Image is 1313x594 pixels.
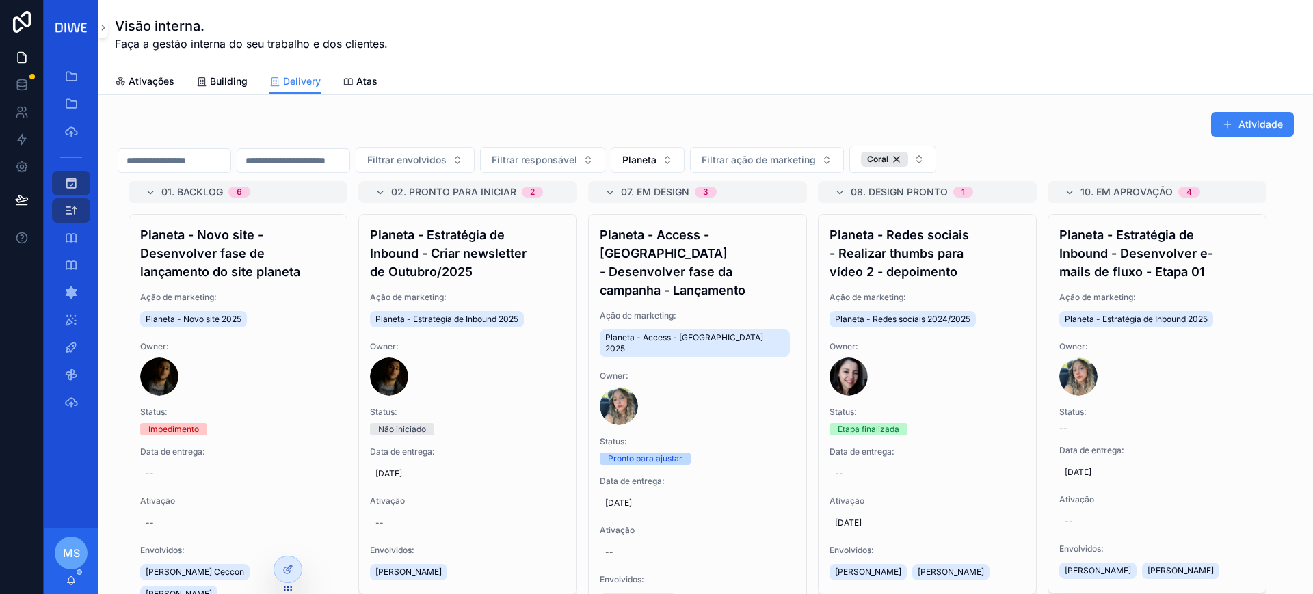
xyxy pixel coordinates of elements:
[129,75,174,88] span: Ativações
[600,476,795,487] span: Data de entrega:
[1080,185,1173,199] span: 10. Em aprovação
[702,153,816,167] span: Filtrar ação de marketing
[283,75,321,88] span: Delivery
[1065,467,1249,478] span: [DATE]
[835,517,1020,528] span: [DATE]
[370,496,566,507] span: Ativação
[838,423,899,435] div: Etapa finalizada
[918,567,984,578] span: [PERSON_NAME]
[622,153,656,167] span: Planeta
[237,187,242,198] div: 6
[367,153,447,167] span: Filtrar envolvidos
[146,517,154,528] div: --
[480,147,605,173] button: Select Button
[961,187,965,198] div: 1
[830,496,1025,507] span: Ativação
[140,407,336,418] span: Status:
[196,69,248,96] a: Building
[600,370,795,381] span: Owner:
[375,468,560,479] span: [DATE]
[600,310,795,321] span: Ação de marketing:
[356,75,377,88] span: Atas
[269,69,321,95] a: Delivery
[605,547,613,558] div: --
[530,187,535,198] div: 2
[608,453,682,465] div: Pronto para ajustar
[146,468,154,479] div: --
[492,153,577,167] span: Filtrar responsável
[600,525,795,536] span: Ativação
[370,545,566,556] span: Envolvidos:
[621,185,689,199] span: 07. Em design
[1148,565,1214,576] span: [PERSON_NAME]
[44,55,98,432] div: scrollable content
[835,468,843,479] div: --
[1059,445,1255,456] span: Data de entrega:
[600,574,795,585] span: Envolvidos:
[146,314,241,325] span: Planeta - Novo site 2025
[605,498,790,509] span: [DATE]
[830,545,1025,556] span: Envolvidos:
[375,314,518,325] span: Planeta - Estratégia de Inbound 2025
[867,154,888,165] span: Coral
[1065,565,1131,576] span: [PERSON_NAME]
[378,423,426,435] div: Não iniciado
[830,446,1025,457] span: Data de entrega:
[830,341,1025,352] span: Owner:
[851,185,948,199] span: 08. Design pronto
[1059,423,1067,434] span: --
[148,423,199,435] div: Impedimento
[140,292,336,303] span: Ação de marketing:
[115,69,174,96] a: Ativações
[210,75,248,88] span: Building
[1186,187,1192,198] div: 4
[1059,543,1255,554] span: Envolvidos:
[115,16,388,36] h1: Visão interna.
[1059,292,1255,303] span: Ação de marketing:
[1059,407,1255,418] span: Status:
[835,567,901,578] span: [PERSON_NAME]
[370,446,566,457] span: Data de entrega:
[861,152,908,167] button: Unselect 8
[849,146,936,173] button: Select Button
[370,292,566,303] span: Ação de marketing:
[370,226,566,281] h4: Planeta - Estratégia de Inbound - Criar newsletter de Outubro/2025
[830,226,1025,281] h4: Planeta - Redes sociais - Realizar thumbs para vídeo 2 - depoimento
[343,69,377,96] a: Atas
[115,36,388,52] span: Faça a gestão interna do seu trabalho e dos clientes.
[375,517,384,528] div: --
[1065,314,1208,325] span: Planeta - Estratégia de Inbound 2025
[1211,112,1294,137] button: Atividade
[1059,226,1255,281] h4: Planeta - Estratégia de Inbound - Desenvolver e-mails de fluxo - Etapa 01
[600,226,795,299] h4: Planeta - Access - [GEOGRAPHIC_DATA] - Desenvolver fase da campanha - Lançamento
[690,147,844,173] button: Select Button
[1059,494,1255,505] span: Ativação
[370,341,566,352] span: Owner:
[140,446,336,457] span: Data de entrega:
[391,185,516,199] span: 02. Pronto para iniciar
[140,496,336,507] span: Ativação
[1065,516,1073,527] div: --
[140,226,336,281] h4: Planeta - Novo site - Desenvolver fase de lançamento do site planeta
[835,314,970,325] span: Planeta - Redes sociais 2024/2025
[161,185,223,199] span: 01. Backlog
[703,187,708,198] div: 3
[140,341,336,352] span: Owner:
[1048,214,1266,593] a: Planeta - Estratégia de Inbound - Desenvolver e-mails de fluxo - Etapa 01Ação de marketing:Planet...
[1059,341,1255,352] span: Owner:
[611,147,685,173] button: Select Button
[140,545,336,556] span: Envolvidos:
[370,407,566,418] span: Status:
[52,19,90,36] img: App logo
[146,567,244,578] span: [PERSON_NAME] Ceccon
[600,436,795,447] span: Status:
[830,407,1025,418] span: Status:
[830,292,1025,303] span: Ação de marketing:
[356,147,475,173] button: Select Button
[375,567,442,578] span: [PERSON_NAME]
[63,545,80,561] span: MS
[605,332,784,354] span: Planeta - Access - [GEOGRAPHIC_DATA] 2025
